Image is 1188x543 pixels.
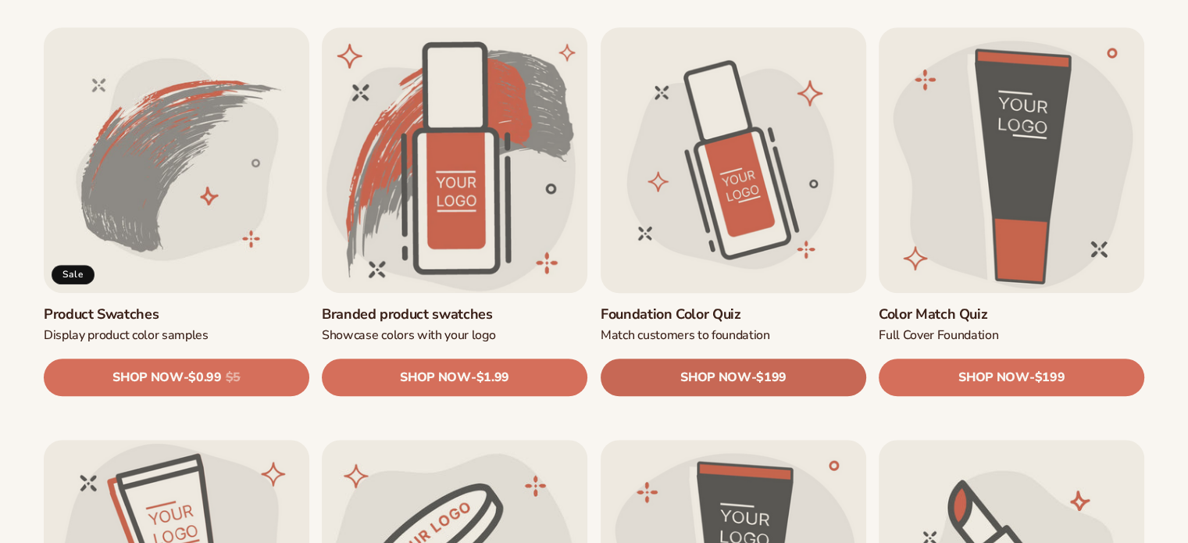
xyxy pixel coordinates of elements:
[879,359,1144,396] a: SHOP NOW- $199
[322,305,587,323] a: Branded product swatches
[601,359,866,396] a: SHOP NOW- $199
[44,305,309,323] a: Product Swatches
[958,370,1029,385] span: SHOP NOW
[401,370,471,385] span: SHOP NOW
[188,370,221,385] span: $0.99
[112,370,183,385] span: SHOP NOW
[756,370,787,385] span: $199
[226,370,241,385] s: $5
[879,305,1144,323] a: Color Match Quiz
[44,359,309,396] a: SHOP NOW- $0.99 $5
[322,359,587,396] a: SHOP NOW- $1.99
[476,370,509,385] span: $1.99
[601,305,866,323] a: Foundation Color Quiz
[1034,370,1065,385] span: $199
[680,370,751,385] span: SHOP NOW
